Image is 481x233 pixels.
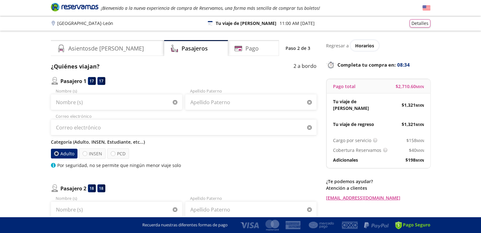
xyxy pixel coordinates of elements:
span: $ 40 [409,147,424,153]
p: Completa tu compra en : [326,60,430,69]
p: Por seguridad, no se permite que ningún menor viaje solo [57,162,181,169]
input: Apellido Paterno [185,202,317,218]
div: 17 [97,77,105,85]
p: 2 a bordo [293,62,317,71]
input: Nombre (s) [51,94,182,110]
p: Pasajero 2 [60,185,86,192]
small: MXN [416,103,424,108]
div: Regresar a ver horarios [326,40,430,51]
span: $ 158 [406,137,424,144]
span: $ 1,321 [402,121,424,128]
h4: Asientos de [PERSON_NAME] [68,44,144,53]
input: Correo electrónico [51,120,317,135]
p: Atención a clientes [326,185,430,191]
em: ¡Bienvenido a la nueva experiencia de compra de Reservamos, una forma más sencilla de comprar tus... [101,5,320,11]
label: Adulto [51,149,77,158]
p: ¿Quiénes viajan? [51,62,100,71]
p: Recuerda nuestras diferentes formas de pago [142,222,228,228]
label: PCD [107,148,129,159]
small: MXN [416,158,424,163]
h4: Pago [245,44,259,53]
label: INSEN [79,148,106,159]
p: Regresar a [326,42,349,49]
p: [GEOGRAPHIC_DATA] - León [57,20,113,27]
p: Tu viaje de [PERSON_NAME] [333,98,379,111]
p: Adicionales [333,157,358,163]
p: ¿Te podemos ayudar? [326,178,430,185]
i: Brand Logo [51,2,98,12]
p: Tu viaje de regreso [333,121,374,128]
p: Paso 2 de 3 [286,45,310,51]
p: Cobertura Reservamos [333,147,381,153]
p: 11:00 AM [DATE] [280,20,315,27]
p: Cargo por servicio [333,137,371,144]
small: MXN [416,148,424,153]
div: 18 [97,184,105,192]
input: Nombre (s) [51,202,182,218]
h4: Pasajeros [182,44,208,53]
p: Categoría (Adulto, INSEN, Estudiante, etc...) [51,139,317,145]
small: MXN [416,138,424,143]
p: Pago total [333,83,355,90]
p: Pasajero 1 [60,77,86,85]
small: MXN [416,122,424,127]
span: $ 1,321 [402,102,424,108]
button: English [422,4,430,12]
div: 17 [88,77,96,85]
span: $ 198 [405,157,424,163]
small: MXN [416,84,424,89]
span: Horarios [355,43,374,49]
span: 08:34 [397,61,410,69]
a: [EMAIL_ADDRESS][DOMAIN_NAME] [326,194,430,201]
p: Tu viaje de [PERSON_NAME] [216,20,276,27]
a: Brand Logo [51,2,98,14]
input: Apellido Paterno [185,94,317,110]
button: Detalles [410,19,430,27]
span: $ 2,710.60 [396,83,424,90]
div: 18 [88,184,96,192]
